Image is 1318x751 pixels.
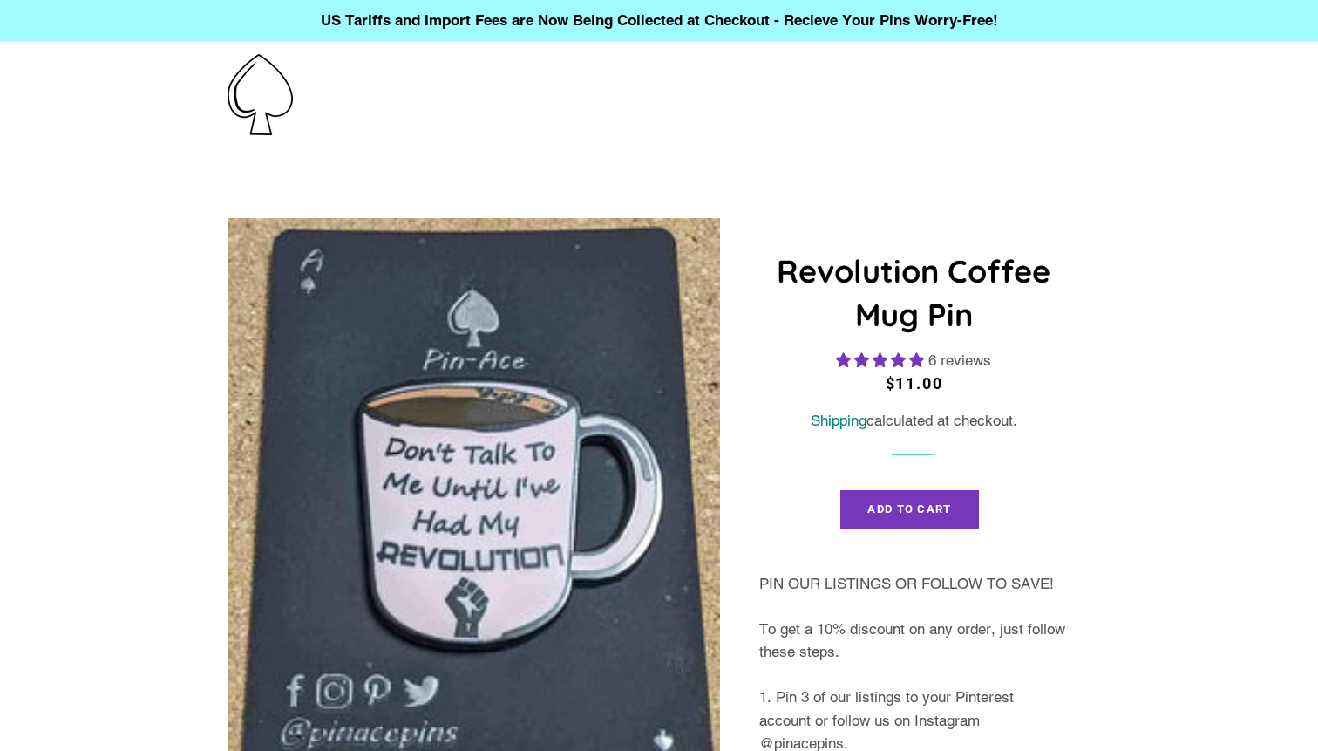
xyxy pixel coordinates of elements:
[928,352,991,369] span: 6 reviews
[759,249,1069,338] h1: Revolution Coffee Mug Pin
[811,412,866,429] a: Shipping
[840,490,978,529] button: Add to Cart
[886,374,943,393] span: $11.00
[759,618,1069,664] p: To get a 10% discount on any order, just follow these steps.
[867,502,951,515] span: Add to Cart
[836,352,928,369] span: 4.83 stars
[759,409,1069,433] div: calculated at checkout.
[228,54,293,135] img: Pin-Ace
[759,572,1069,596] p: PIN OUR LISTINGS OR FOLLOW TO SAVE!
